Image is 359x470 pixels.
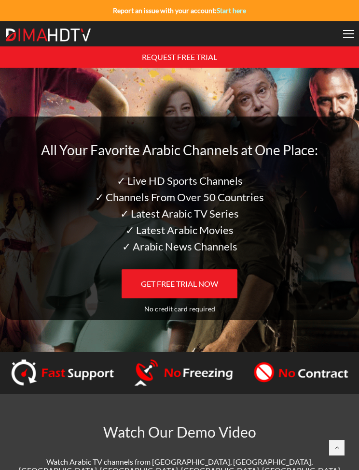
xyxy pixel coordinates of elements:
[141,279,218,288] span: GET FREE TRIAL NOW
[122,240,237,253] span: ✓ Arabic News Channels
[117,174,243,187] span: ✓ Live HD Sports Channels
[103,423,256,441] span: Watch Our Demo Video
[95,191,264,204] span: ✓ Channels From Over 50 Countries
[142,52,217,61] a: REQUEST FREE TRIAL
[329,440,345,455] a: Back to top
[122,269,237,298] a: GET FREE TRIAL NOW
[41,142,318,158] span: All Your Favorite Arabic Channels at One Place:
[120,207,239,220] span: ✓ Latest Arabic TV Series
[5,28,92,42] img: Dima HDTV
[113,6,246,15] strong: Report an issue with your account:
[125,223,234,236] span: ✓ Latest Arabic Movies
[217,6,246,15] a: Start here
[144,305,215,313] span: No credit card required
